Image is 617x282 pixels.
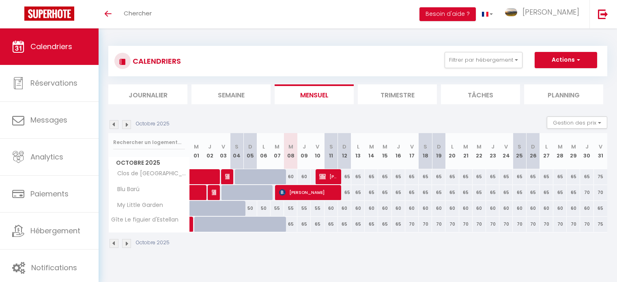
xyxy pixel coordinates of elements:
[383,143,387,151] abbr: M
[351,133,365,169] th: 13
[243,133,257,169] th: 05
[594,133,607,169] th: 31
[477,143,482,151] abbr: M
[365,169,378,184] div: 65
[365,217,378,232] div: 65
[257,201,271,216] div: 50
[419,201,432,216] div: 60
[325,133,338,169] th: 11
[284,169,297,184] div: 60
[338,169,351,184] div: 65
[445,133,459,169] th: 20
[30,152,63,162] span: Analytics
[262,143,265,151] abbr: L
[540,133,553,169] th: 27
[31,263,77,273] span: Notifications
[486,217,499,232] div: 70
[284,201,297,216] div: 55
[473,185,486,200] div: 65
[257,133,271,169] th: 06
[441,84,520,104] li: Tâches
[357,143,359,151] abbr: L
[499,201,513,216] div: 60
[419,133,432,169] th: 18
[351,201,365,216] div: 60
[311,201,324,216] div: 55
[110,217,178,223] span: Gîte Le figuier d'Estellan
[405,169,419,184] div: 65
[329,143,333,151] abbr: S
[524,84,603,104] li: Planning
[297,201,311,216] div: 55
[405,201,419,216] div: 60
[445,169,459,184] div: 65
[24,6,74,21] img: Super Booking
[208,143,211,151] abbr: J
[397,143,400,151] abbr: J
[567,169,580,184] div: 65
[540,217,553,232] div: 70
[580,133,593,169] th: 30
[527,217,540,232] div: 70
[248,143,252,151] abbr: D
[473,201,486,216] div: 60
[540,185,553,200] div: 65
[553,185,567,200] div: 65
[445,201,459,216] div: 60
[378,217,391,232] div: 65
[473,169,486,184] div: 65
[311,217,324,232] div: 65
[351,185,365,200] div: 65
[243,201,257,216] div: 50
[392,185,405,200] div: 65
[419,169,432,184] div: 65
[303,143,306,151] abbr: J
[124,9,152,17] span: Chercher
[365,185,378,200] div: 65
[558,143,563,151] abbr: M
[594,201,607,216] div: 65
[585,143,589,151] abbr: J
[338,133,351,169] th: 12
[405,185,419,200] div: 65
[194,143,199,151] abbr: M
[338,201,351,216] div: 60
[325,201,338,216] div: 60
[212,185,216,200] span: SCI MOKAPI
[594,217,607,232] div: 75
[432,133,445,169] th: 19
[553,169,567,184] div: 65
[136,120,170,128] p: Octobre 2025
[567,217,580,232] div: 70
[365,133,378,169] th: 14
[225,169,230,184] span: [PERSON_NAME]
[271,133,284,169] th: 07
[110,169,191,178] span: Clos de [GEOGRAPHIC_DATA]
[540,201,553,216] div: 60
[275,143,279,151] abbr: M
[342,143,346,151] abbr: D
[271,201,284,216] div: 55
[486,169,499,184] div: 65
[553,201,567,216] div: 60
[545,143,548,151] abbr: L
[284,217,297,232] div: 65
[486,133,499,169] th: 23
[445,52,522,68] button: Filtrer par hébergement
[405,133,419,169] th: 17
[518,143,521,151] abbr: S
[445,217,459,232] div: 70
[405,217,419,232] div: 70
[432,201,445,216] div: 60
[540,169,553,184] div: 65
[378,185,391,200] div: 65
[522,7,579,17] span: [PERSON_NAME]
[365,201,378,216] div: 60
[531,143,535,151] abbr: D
[419,217,432,232] div: 70
[486,201,499,216] div: 60
[297,169,311,184] div: 60
[594,169,607,184] div: 75
[459,169,473,184] div: 65
[203,133,217,169] th: 02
